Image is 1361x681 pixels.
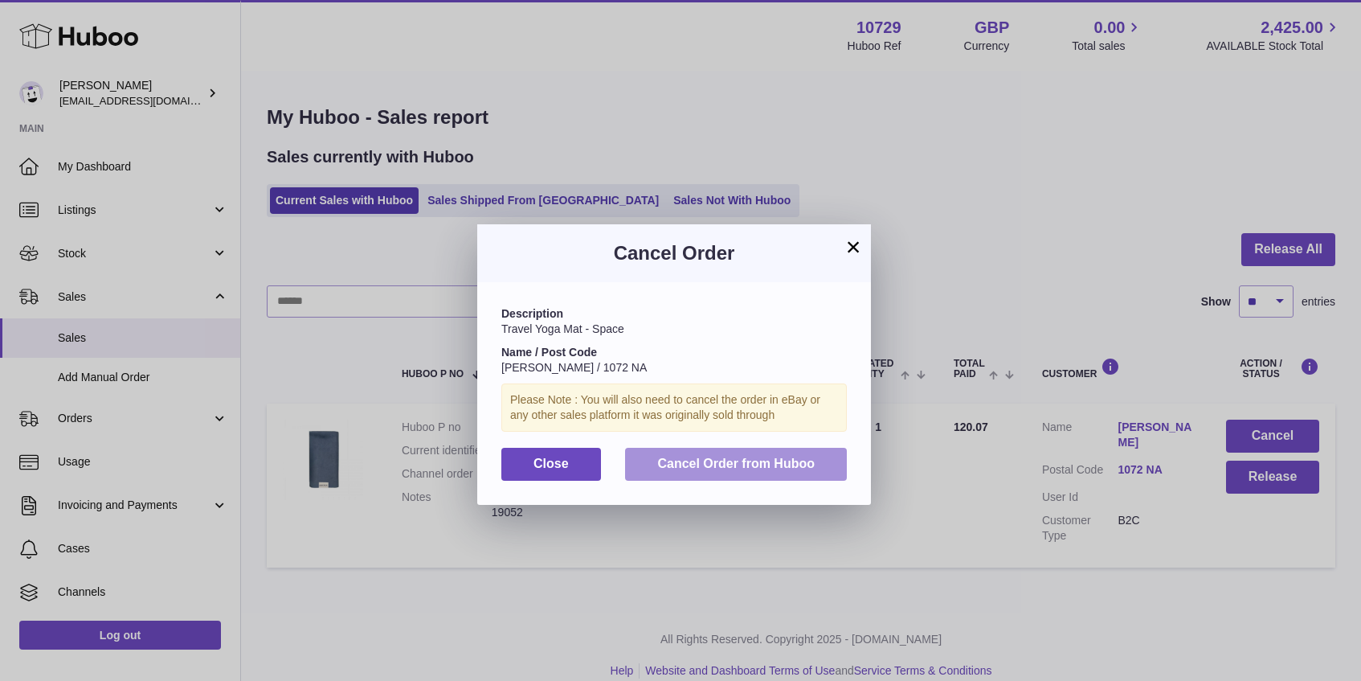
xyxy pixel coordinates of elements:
[657,457,815,470] span: Cancel Order from Huboo
[501,361,647,374] span: [PERSON_NAME] / 1072 NA
[533,457,569,470] span: Close
[501,346,597,359] strong: Name / Post Code
[501,322,624,335] span: Travel Yoga Mat - Space
[501,384,847,432] div: Please Note : You will also need to cancel the order in eBay or any other sales platform it was o...
[501,307,563,320] strong: Description
[501,448,601,481] button: Close
[625,448,847,481] button: Cancel Order from Huboo
[844,237,863,256] button: ×
[501,240,847,266] h3: Cancel Order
